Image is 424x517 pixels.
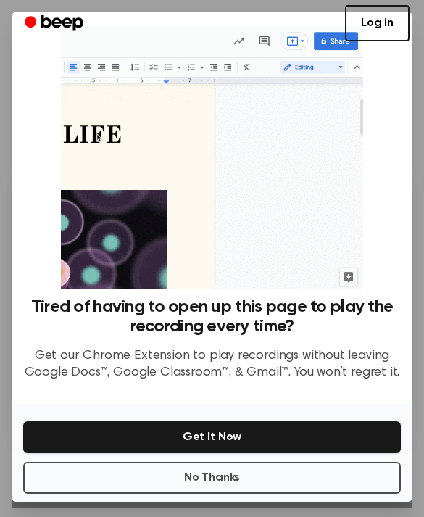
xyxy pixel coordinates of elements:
h3: Tired of having to open up this page to play the recording every time? [23,297,401,336]
img: Beep extension in action [61,26,363,289]
button: No Thanks [23,462,401,494]
button: Get It Now [23,421,401,453]
a: Log in [345,5,410,41]
p: Get our Chrome Extension to play recordings without leaving Google Docs™, Google Classroom™, & Gm... [23,348,401,381]
a: Beep [14,9,96,38]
